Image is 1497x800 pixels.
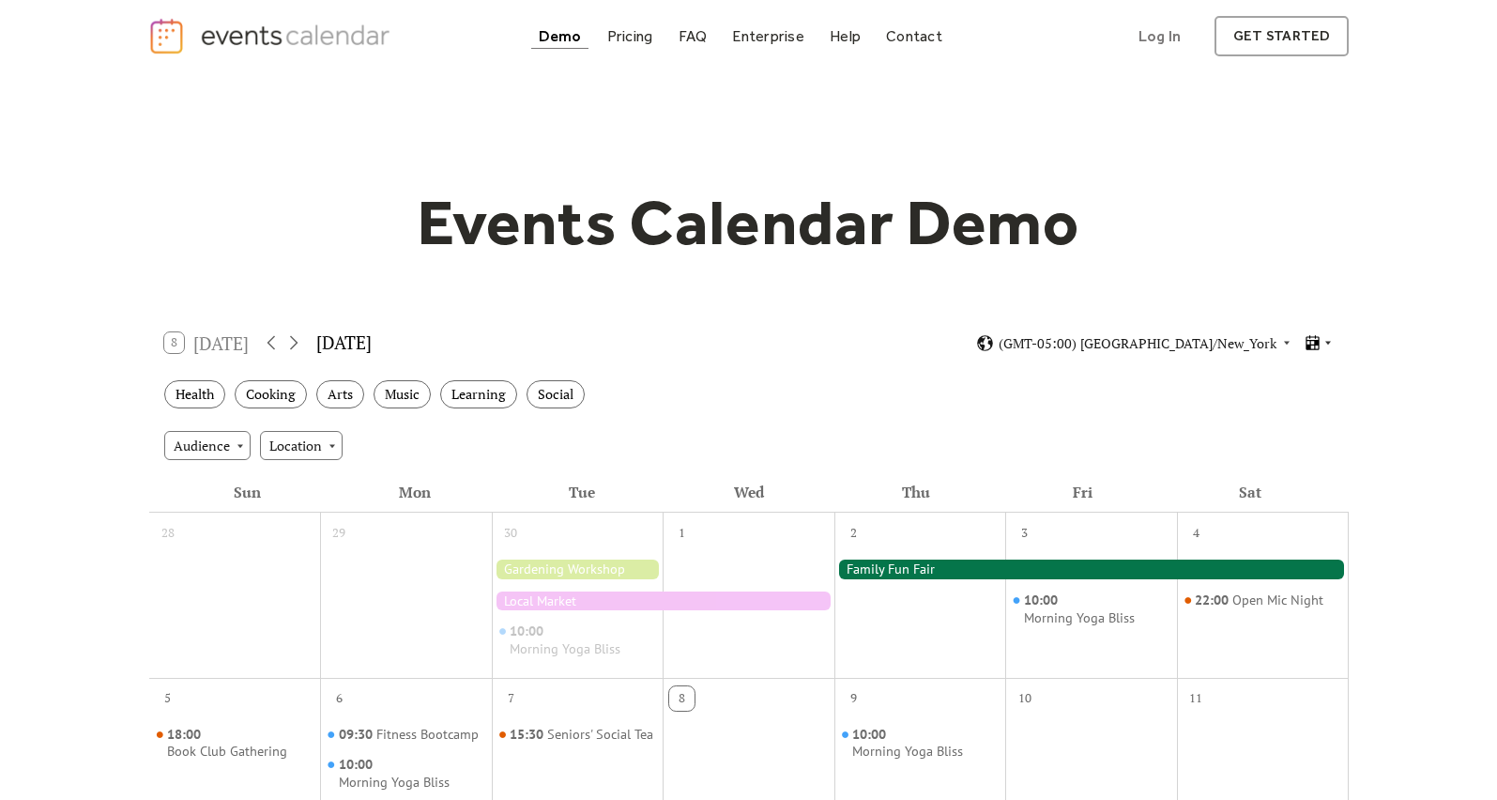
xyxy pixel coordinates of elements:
[1120,16,1199,56] a: Log In
[830,31,861,41] div: Help
[822,23,868,49] a: Help
[878,23,950,49] a: Contact
[148,17,396,55] a: home
[607,31,653,41] div: Pricing
[886,31,942,41] div: Contact
[732,31,803,41] div: Enterprise
[679,31,708,41] div: FAQ
[531,23,589,49] a: Demo
[389,184,1109,261] h1: Events Calendar Demo
[1214,16,1349,56] a: get started
[539,31,582,41] div: Demo
[600,23,661,49] a: Pricing
[725,23,811,49] a: Enterprise
[671,23,715,49] a: FAQ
